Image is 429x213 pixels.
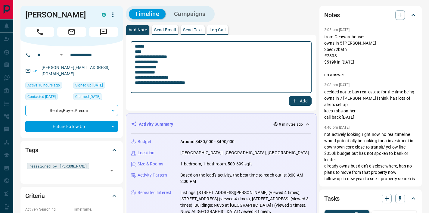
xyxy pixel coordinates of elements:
div: Tue Oct 14 2025 [25,82,70,90]
p: Send Email [154,28,176,32]
div: Criteria [25,189,118,203]
div: Tags [25,143,118,157]
p: Size & Rooms [138,161,163,167]
span: Contacted [DATE] [27,94,56,100]
p: Activity Summary [139,121,173,127]
p: 2:05 pm [DATE] [324,28,350,32]
p: Repeated Interest [138,190,171,196]
h2: Notes [324,10,340,20]
svg: Email Verified [33,69,37,73]
p: Activity Pattern [138,172,167,178]
p: 1-bedroom, 1-bathroom, 500-699 sqft [180,161,252,167]
p: Based on the lead's activity, the best time to reach out is: 8:00 AM - 2:00 PM [180,172,311,185]
div: Thu Oct 13 2022 [25,93,70,102]
p: Send Text [183,28,202,32]
div: Future Follow Up [25,121,118,132]
p: not actively looking right now, no real timeline would potentially be looking for a investment in... [324,131,417,188]
div: Tasks [324,191,417,206]
div: Tue Apr 23 2024 [73,93,118,102]
p: [GEOGRAPHIC_DATA] | [GEOGRAPHIC_DATA], [GEOGRAPHIC_DATA] [180,150,309,156]
h2: Tasks [324,194,340,203]
p: Budget [138,139,151,145]
a: [PERSON_NAME][EMAIL_ADDRESS][DOMAIN_NAME] [42,65,110,76]
p: Add Note [129,28,147,32]
div: Activity Summary9 minutes ago [131,119,311,130]
span: Active 10 hours ago [27,82,60,88]
p: from Geowarehouse: owns in 5 [PERSON_NAME] 2bed/2bath #2803 $519k in [DATE] no answer [324,34,417,78]
button: Campaigns [168,9,212,19]
h1: [PERSON_NAME] [25,10,93,20]
p: 3:08 pm [DATE] [324,83,350,87]
p: Location [138,150,154,156]
div: Notes [324,8,417,22]
span: Claimed [DATE] [75,94,100,100]
button: Timeline [129,9,166,19]
h2: Criteria [25,191,45,201]
p: Log Call [210,28,225,32]
div: condos.ca [102,13,106,17]
div: Renter , Buyer , Precon [25,105,118,116]
span: Message [89,27,118,37]
p: 9 minutes ago [279,122,303,127]
span: Call [25,27,54,37]
button: Add [289,96,312,106]
button: Open [107,166,116,175]
p: 4:40 pm [DATE] [324,125,350,130]
p: Timeframe: [73,207,118,212]
p: Actively Searching: [25,207,70,212]
span: Email [57,27,86,37]
p: Around $480,000 - $490,000 [180,139,235,145]
p: decided not to buy real estate for the time being owns in 7 [PERSON_NAME] i think, has lots of al... [324,89,417,121]
button: Open [58,51,65,58]
div: Fri Oct 16 2020 [73,82,118,90]
span: reassigned by [PERSON_NAME] [29,163,87,169]
span: Signed up [DATE] [75,82,103,88]
h2: Tags [25,145,38,155]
